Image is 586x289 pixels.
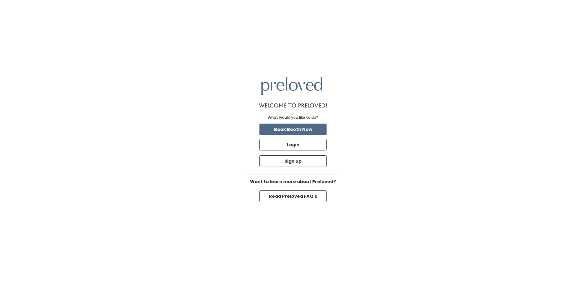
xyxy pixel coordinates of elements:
button: Login [259,139,327,150]
a: Sign up [258,154,328,168]
button: Read Preloved FAQ's [259,190,327,202]
div: What would you like to do? [268,115,318,120]
img: preloved logo [261,77,322,95]
h1: Welcome to Preloved! [259,103,327,109]
a: Login [258,138,328,152]
h6: Want to learn more about Preloved? [247,179,339,184]
button: Book Booth Now [259,124,327,135]
button: Sign up [259,155,327,167]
